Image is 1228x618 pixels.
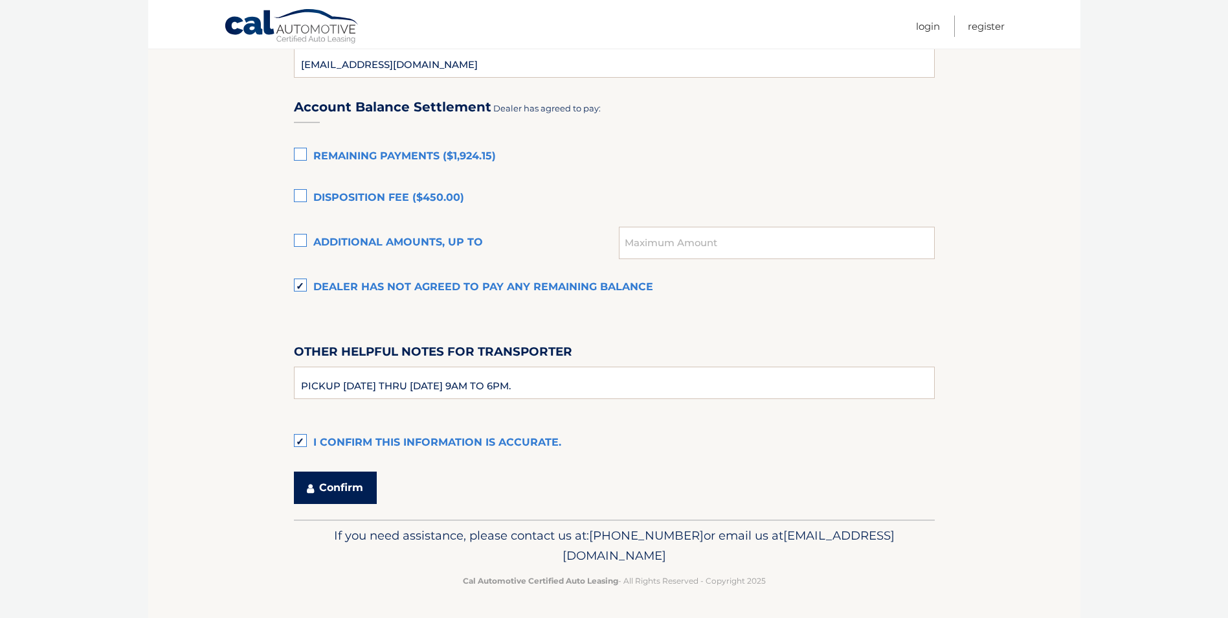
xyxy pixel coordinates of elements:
label: Disposition Fee ($450.00) [294,185,935,211]
span: Dealer has agreed to pay: [493,103,601,113]
p: - All Rights Reserved - Copyright 2025 [302,574,926,588]
label: I confirm this information is accurate. [294,430,935,456]
span: [PHONE_NUMBER] [589,528,704,543]
label: Dealer has not agreed to pay any remaining balance [294,275,935,301]
button: Confirm [294,472,377,504]
label: Remaining Payments ($1,924.15) [294,144,935,170]
a: Login [916,16,940,37]
a: Register [968,16,1005,37]
a: Cal Automotive [224,8,360,46]
h3: Account Balance Settlement [294,99,491,115]
label: Additional amounts, up to [294,230,620,256]
p: If you need assistance, please contact us at: or email us at [302,525,926,567]
label: Other helpful notes for transporter [294,342,572,366]
strong: Cal Automotive Certified Auto Leasing [463,576,618,586]
input: Maximum Amount [619,227,934,259]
